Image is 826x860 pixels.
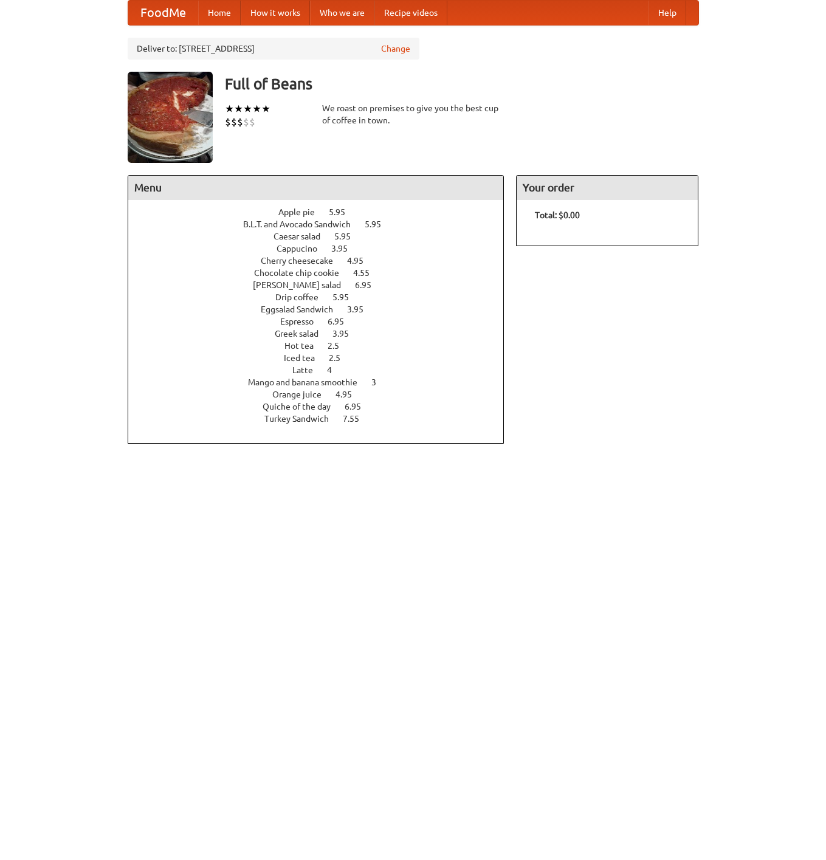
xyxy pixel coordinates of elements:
li: ★ [261,102,270,115]
a: Hot tea 2.5 [284,341,362,351]
span: 2.5 [329,353,353,363]
h4: Your order [517,176,698,200]
span: 7.55 [343,414,371,424]
li: $ [249,115,255,129]
span: 2.5 [328,341,351,351]
span: 6.95 [355,280,384,290]
a: [PERSON_NAME] salad 6.95 [253,280,394,290]
span: 3.95 [332,329,361,339]
span: Mango and banana smoothie [248,377,370,387]
li: ★ [234,102,243,115]
span: 6.95 [345,402,373,411]
a: Latte 4 [292,365,354,375]
span: 4 [327,365,344,375]
a: Turkey Sandwich 7.55 [264,414,382,424]
span: Eggsalad Sandwich [261,304,345,314]
b: Total: $0.00 [535,210,580,220]
span: Cappucino [277,244,329,253]
li: $ [231,115,237,129]
span: 4.95 [336,390,364,399]
li: ★ [252,102,261,115]
li: $ [237,115,243,129]
span: Orange juice [272,390,334,399]
a: Quiche of the day 6.95 [263,402,384,411]
a: B.L.T. and Avocado Sandwich 5.95 [243,219,404,229]
a: Chocolate chip cookie 4.55 [254,268,392,278]
a: Recipe videos [374,1,447,25]
span: 5.95 [329,207,357,217]
a: Mango and banana smoothie 3 [248,377,399,387]
a: Cappucino 3.95 [277,244,370,253]
a: Who we are [310,1,374,25]
a: Orange juice 4.95 [272,390,374,399]
span: [PERSON_NAME] salad [253,280,353,290]
a: Change [381,43,410,55]
span: Caesar salad [274,232,332,241]
span: 3 [371,377,388,387]
span: 5.95 [365,219,393,229]
img: angular.jpg [128,72,213,163]
span: 3.95 [331,244,360,253]
a: Iced tea 2.5 [284,353,363,363]
a: Eggsalad Sandwich 3.95 [261,304,386,314]
span: Cherry cheesecake [261,256,345,266]
a: Home [198,1,241,25]
span: B.L.T. and Avocado Sandwich [243,219,363,229]
div: Deliver to: [STREET_ADDRESS] [128,38,419,60]
span: Espresso [280,317,326,326]
span: 5.95 [332,292,361,302]
a: Help [649,1,686,25]
span: 4.95 [347,256,376,266]
span: 4.55 [353,268,382,278]
span: Turkey Sandwich [264,414,341,424]
a: How it works [241,1,310,25]
li: ★ [225,102,234,115]
span: Hot tea [284,341,326,351]
span: Latte [292,365,325,375]
span: 5.95 [334,232,363,241]
a: Apple pie 5.95 [278,207,368,217]
div: We roast on premises to give you the best cup of coffee in town. [322,102,504,126]
span: 6.95 [328,317,356,326]
h3: Full of Beans [225,72,699,96]
span: Drip coffee [275,292,331,302]
span: Apple pie [278,207,327,217]
a: Greek salad 3.95 [275,329,371,339]
h4: Menu [128,176,504,200]
span: Chocolate chip cookie [254,268,351,278]
span: Greek salad [275,329,331,339]
li: $ [243,115,249,129]
a: FoodMe [128,1,198,25]
a: Cherry cheesecake 4.95 [261,256,386,266]
a: Espresso 6.95 [280,317,367,326]
span: Quiche of the day [263,402,343,411]
a: Drip coffee 5.95 [275,292,371,302]
span: 3.95 [347,304,376,314]
span: Iced tea [284,353,327,363]
li: ★ [243,102,252,115]
a: Caesar salad 5.95 [274,232,373,241]
li: $ [225,115,231,129]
